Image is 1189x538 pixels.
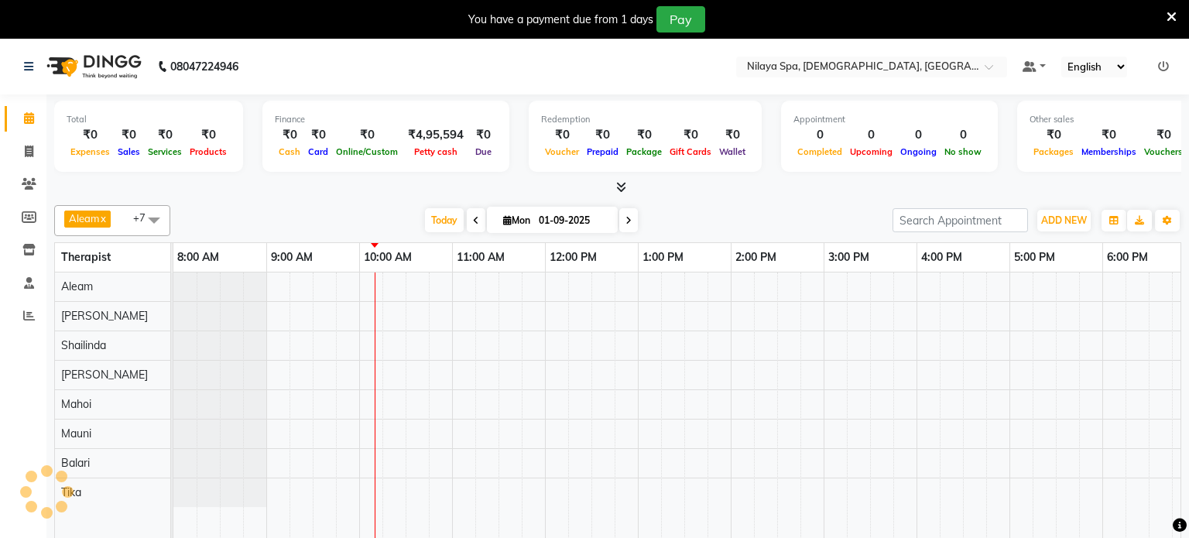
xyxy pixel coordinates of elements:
[61,397,91,411] span: Mahoi
[304,126,332,144] div: ₹0
[61,250,111,264] span: Therapist
[896,126,941,144] div: 0
[69,212,99,224] span: Aleam
[468,12,653,28] div: You have a payment due from 1 days
[402,126,470,144] div: ₹4,95,594
[410,146,461,157] span: Petty cash
[133,211,157,224] span: +7
[186,146,231,157] span: Products
[275,146,304,157] span: Cash
[1103,246,1152,269] a: 6:00 PM
[61,309,148,323] span: [PERSON_NAME]
[332,146,402,157] span: Online/Custom
[61,485,81,499] span: Tika
[896,146,941,157] span: Ongoing
[425,208,464,232] span: Today
[715,126,749,144] div: ₹0
[541,113,749,126] div: Redemption
[1010,246,1059,269] a: 5:00 PM
[453,246,509,269] a: 11:00 AM
[67,146,114,157] span: Expenses
[114,146,144,157] span: Sales
[67,126,114,144] div: ₹0
[793,113,985,126] div: Appointment
[1030,126,1078,144] div: ₹0
[99,212,106,224] a: x
[541,126,583,144] div: ₹0
[360,246,416,269] a: 10:00 AM
[1078,146,1140,157] span: Memberships
[61,456,90,470] span: Balari
[170,45,238,88] b: 08047224946
[534,209,612,232] input: 2025-09-01
[275,113,497,126] div: Finance
[61,368,148,382] span: [PERSON_NAME]
[1078,126,1140,144] div: ₹0
[267,246,317,269] a: 9:00 AM
[715,146,749,157] span: Wallet
[275,126,304,144] div: ₹0
[67,113,231,126] div: Total
[144,126,186,144] div: ₹0
[144,146,186,157] span: Services
[173,246,223,269] a: 8:00 AM
[793,146,846,157] span: Completed
[583,146,622,157] span: Prepaid
[732,246,780,269] a: 2:00 PM
[622,146,666,157] span: Package
[666,126,715,144] div: ₹0
[61,427,91,440] span: Mauni
[470,126,497,144] div: ₹0
[941,146,985,157] span: No show
[639,246,687,269] a: 1:00 PM
[666,146,715,157] span: Gift Cards
[1041,214,1087,226] span: ADD NEW
[622,126,666,144] div: ₹0
[1140,126,1187,144] div: ₹0
[499,214,534,226] span: Mon
[61,279,93,293] span: Aleam
[846,146,896,157] span: Upcoming
[893,208,1028,232] input: Search Appointment
[114,126,144,144] div: ₹0
[917,246,966,269] a: 4:00 PM
[824,246,873,269] a: 3:00 PM
[332,126,402,144] div: ₹0
[656,6,705,33] button: Pay
[941,126,985,144] div: 0
[39,45,146,88] img: logo
[546,246,601,269] a: 12:00 PM
[583,126,622,144] div: ₹0
[186,126,231,144] div: ₹0
[1030,146,1078,157] span: Packages
[793,126,846,144] div: 0
[61,338,106,352] span: Shailinda
[541,146,583,157] span: Voucher
[1037,210,1091,231] button: ADD NEW
[1140,146,1187,157] span: Vouchers
[471,146,495,157] span: Due
[846,126,896,144] div: 0
[304,146,332,157] span: Card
